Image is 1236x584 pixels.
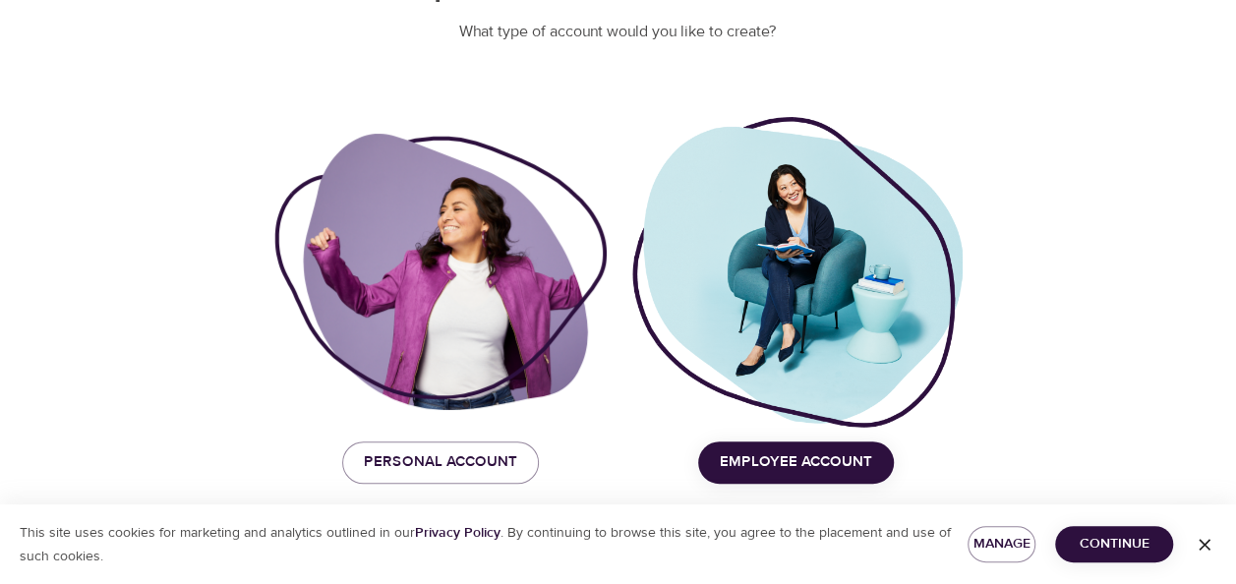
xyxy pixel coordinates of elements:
button: Employee Account [698,441,894,483]
a: Privacy Policy [415,524,500,542]
p: What type of account would you like to create? [274,21,963,43]
button: Continue [1055,526,1173,562]
span: Manage [983,532,1021,556]
span: Personal Account [364,449,517,475]
span: Continue [1071,532,1157,556]
button: Personal Account [342,441,539,483]
span: Employee Account [720,449,872,475]
button: Manage [968,526,1036,562]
